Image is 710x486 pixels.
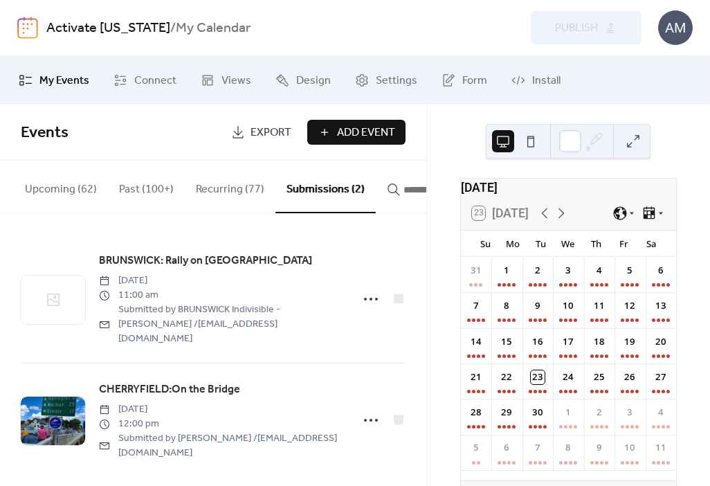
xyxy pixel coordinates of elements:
div: 3 [561,264,575,278]
div: Mo [500,231,527,257]
span: Views [221,73,251,89]
a: BRUNSWICK: Rally on [GEOGRAPHIC_DATA] [99,252,312,270]
div: 24 [561,370,575,384]
div: Fr [610,231,637,257]
img: logo [17,17,38,39]
div: 11 [654,441,668,455]
a: CHERRYFIELD:On the Bridge [99,381,240,399]
a: Settings [345,62,428,99]
button: Upcoming (62) [14,161,108,212]
div: 8 [500,299,513,313]
a: Export [221,120,302,145]
div: 22 [500,370,513,384]
div: 30 [531,406,545,420]
span: Form [462,73,487,89]
div: 19 [623,335,637,349]
div: AM [658,10,693,45]
button: Add Event [307,120,406,145]
a: My Events [8,62,100,99]
span: Events [21,118,69,148]
div: 10 [561,299,575,313]
span: Submitted by [PERSON_NAME] / [EMAIL_ADDRESS][DOMAIN_NAME] [99,431,343,460]
span: BRUNSWICK: Rally on [GEOGRAPHIC_DATA] [99,253,312,269]
div: 15 [500,335,513,349]
span: Add Event [337,125,395,141]
span: CHERRYFIELD:On the Bridge [99,381,240,398]
div: 27 [654,370,668,384]
div: Su [472,231,500,257]
div: 10 [623,441,637,455]
button: Submissions (2) [275,161,376,213]
span: Submitted by BRUNSWICK Indivisible -[PERSON_NAME] / [EMAIL_ADDRESS][DOMAIN_NAME] [99,303,343,346]
span: [DATE] [99,402,343,417]
div: 9 [531,299,545,313]
div: 5 [623,264,637,278]
div: 2 [531,264,545,278]
div: 26 [623,370,637,384]
span: 12:00 pm [99,417,343,431]
a: Views [190,62,262,99]
div: 25 [592,370,606,384]
div: Tu [527,231,554,257]
div: 28 [469,406,483,420]
div: Th [582,231,610,257]
div: Sa [637,231,665,257]
div: 7 [469,299,483,313]
span: My Events [39,73,89,89]
div: 17 [561,335,575,349]
span: Connect [134,73,176,89]
div: 3 [623,406,637,420]
span: 11:00 am [99,288,343,303]
a: Install [501,62,571,99]
div: 9 [592,441,606,455]
div: 31 [469,264,483,278]
span: Design [296,73,331,89]
div: 6 [654,264,668,278]
div: 7 [531,441,545,455]
div: 4 [592,264,606,278]
div: 13 [654,299,668,313]
div: 29 [500,406,513,420]
div: 20 [654,335,668,349]
button: Past (100+) [108,161,185,212]
a: Design [265,62,341,99]
div: [DATE] [461,179,676,197]
div: 23 [531,370,545,384]
a: Form [431,62,498,99]
div: 18 [592,335,606,349]
b: / [170,15,176,42]
div: 1 [561,406,575,420]
b: My Calendar [176,15,251,42]
div: 8 [561,441,575,455]
div: 5 [469,441,483,455]
div: We [554,231,582,257]
div: 11 [592,299,606,313]
div: 2 [592,406,606,420]
span: Export [251,125,291,141]
span: Settings [376,73,417,89]
div: 16 [531,335,545,349]
div: 1 [500,264,513,278]
div: 14 [469,335,483,349]
a: Activate [US_STATE] [46,15,170,42]
div: 4 [654,406,668,420]
div: 12 [623,299,637,313]
button: Recurring (77) [185,161,275,212]
div: 6 [500,441,513,455]
div: 21 [469,370,483,384]
span: Install [532,73,561,89]
span: [DATE] [99,273,343,288]
a: Connect [103,62,187,99]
